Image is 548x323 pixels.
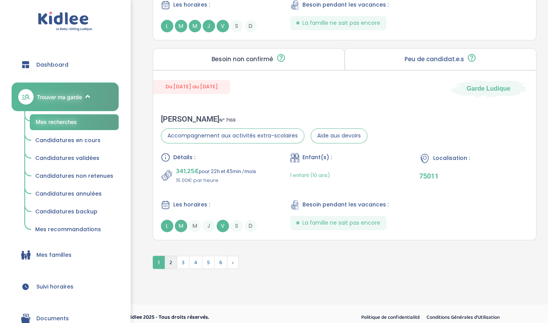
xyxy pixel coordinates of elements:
span: D [244,20,257,32]
a: Candidatures non retenues [30,169,119,184]
span: V [217,220,229,232]
a: Suivi horaires [12,273,119,301]
span: Suivant » [227,256,239,269]
p: 75011 [419,172,528,180]
a: Candidatures en cours [30,133,119,148]
div: [PERSON_NAME] [161,114,367,124]
span: N° 7169 [219,116,236,124]
span: M [189,220,201,232]
span: 4 [189,256,202,269]
span: D [244,220,257,232]
span: 5 [202,256,215,269]
span: La famille ne sait pas encore [302,19,380,27]
span: M [189,20,201,32]
span: Suivi horaires [36,283,73,291]
span: Détails : [173,153,195,161]
span: Garde Ludique [467,84,510,93]
span: 1 [153,256,165,269]
span: Les horaires : [173,201,210,209]
span: V [217,20,229,32]
a: Dashboard [12,51,119,79]
a: Mes recherches [30,114,119,130]
span: Dashboard [36,61,68,69]
span: Besoin pendant les vacances : [302,1,389,9]
a: Candidatures validées [30,151,119,166]
p: pour 22h et 45min /mois [176,166,256,177]
p: Peu de candidat.e.s [404,56,464,62]
span: Documents [36,314,69,323]
span: Les horaires : [173,1,210,9]
span: Candidatures non retenues [35,172,113,180]
span: J [203,20,215,32]
span: 2 [164,256,177,269]
span: L [161,220,173,232]
p: 15.00€ par heure [176,177,256,184]
span: Aide aux devoirs [311,128,367,143]
p: Besoin non confirmé [212,56,273,62]
p: © Kidlee 2025 - Tous droits réservés. [122,313,307,321]
span: Mes recherches [36,119,77,125]
span: Mes recommandations [35,225,101,233]
span: 1 enfant (10 ans) [290,172,330,179]
span: 341.25€ [176,166,199,177]
span: Besoin pendant les vacances : [302,201,389,209]
span: S [230,20,243,32]
span: Enfant(s) : [302,153,332,161]
a: Conditions Générales d’Utilisation [424,312,502,322]
a: Politique de confidentialité [359,312,423,322]
span: L [161,20,173,32]
span: 3 [177,256,189,269]
a: Candidatures annulées [30,187,119,201]
span: M [175,220,187,232]
span: Accompagnement aux activités extra-scolaires [161,128,304,143]
span: 6 [214,256,227,269]
a: Candidatures backup [30,204,119,219]
span: J [203,220,215,232]
span: Candidatures annulées [35,190,102,198]
a: Mes familles [12,241,119,269]
span: Candidatures backup [35,208,97,215]
a: Mes recommandations [30,222,119,237]
span: La famille ne sait pas encore [302,219,380,227]
span: Du [DATE] au [DATE] [153,80,230,93]
span: Localisation : [433,154,470,162]
span: M [175,20,187,32]
a: Trouver ma garde [12,82,119,111]
span: S [230,220,243,232]
span: Candidatures validées [35,154,99,162]
span: Trouver ma garde [37,93,82,101]
img: logo.svg [38,12,92,31]
span: Candidatures en cours [35,136,101,144]
span: Mes familles [36,251,72,259]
